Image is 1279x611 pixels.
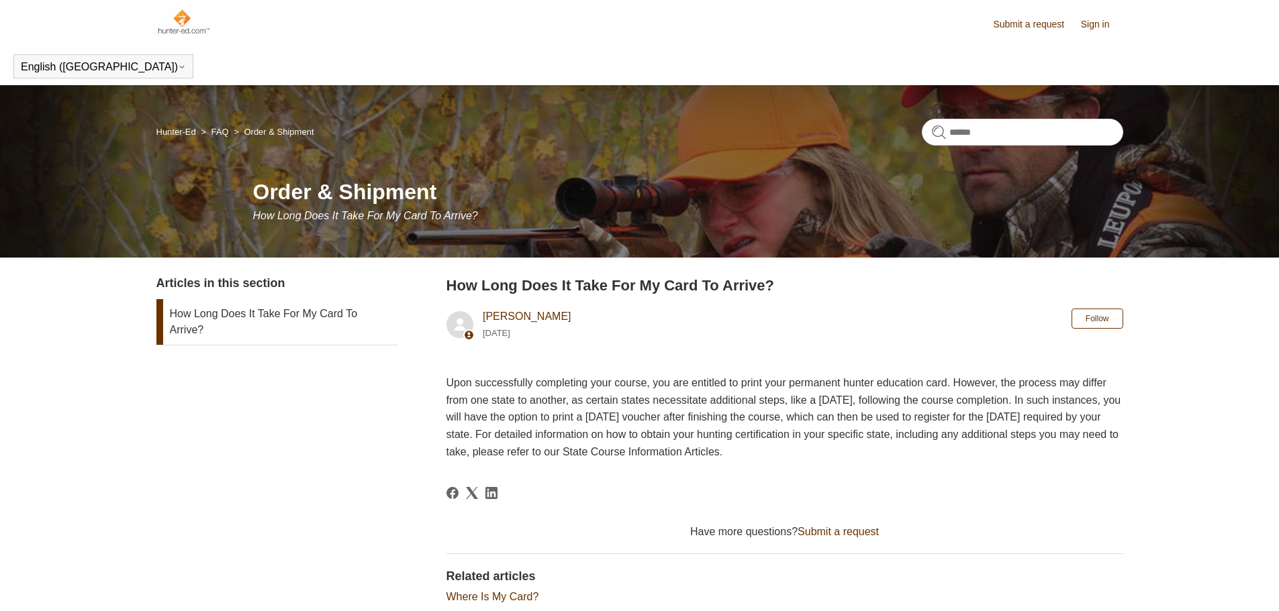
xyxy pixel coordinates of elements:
[21,61,186,73] button: English ([GEOGRAPHIC_DATA])
[485,487,498,499] a: LinkedIn
[156,8,211,35] img: Hunter-Ed Help Center home page
[231,127,314,137] li: Order & Shipment
[156,127,199,137] li: Hunter-Ed
[446,487,459,499] a: Facebook
[446,374,1123,460] p: Upon successfully completing your course, you are entitled to print your permanent hunter educati...
[485,487,498,499] svg: Share this page on LinkedIn
[211,127,229,137] a: FAQ
[798,526,879,537] a: Submit a request
[446,524,1123,540] div: Have more questions?
[253,176,1123,208] h1: Order & Shipment
[466,487,478,499] svg: Share this page on X Corp
[156,276,285,290] span: Articles in this section
[1081,17,1123,32] a: Sign in
[1192,566,1270,601] div: Chat Support
[993,17,1078,32] a: Submit a request
[483,328,510,338] time: 05/10/2024, 13:03
[198,127,231,137] li: FAQ
[446,567,1123,586] h2: Related articles
[446,591,539,602] a: Where Is My Card?
[244,127,314,137] a: Order & Shipment
[253,210,478,221] span: How Long Does It Take For My Card To Arrive?
[483,311,571,322] a: [PERSON_NAME]
[922,119,1123,146] input: Search
[156,127,196,137] a: Hunter-Ed
[156,299,398,345] a: How Long Does It Take For My Card To Arrive?
[466,487,478,499] a: X Corp
[446,487,459,499] svg: Share this page on Facebook
[446,274,1123,296] h2: How Long Does It Take For My Card To Arrive?
[1072,309,1123,329] button: Follow Article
